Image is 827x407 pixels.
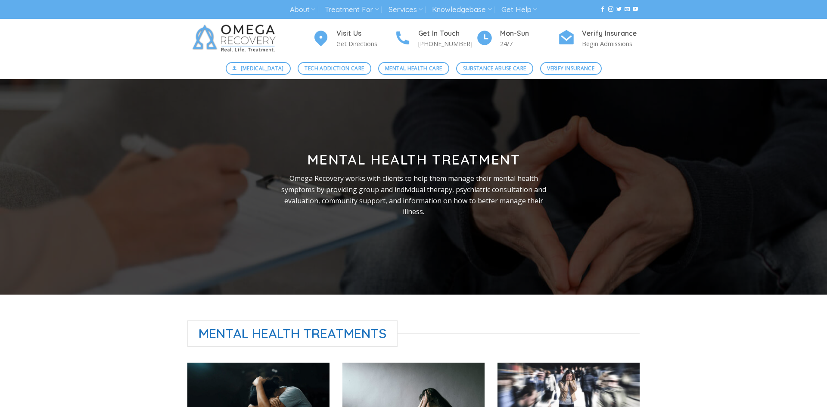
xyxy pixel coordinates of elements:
[385,64,442,72] span: Mental Health Care
[582,28,640,39] h4: Verify Insurance
[187,320,398,347] span: Mental Health Treatments
[547,64,594,72] span: Verify Insurance
[540,62,602,75] a: Verify Insurance
[500,39,558,49] p: 24/7
[336,28,394,39] h4: Visit Us
[325,2,379,18] a: Treatment For
[418,28,476,39] h4: Get In Touch
[625,6,630,12] a: Send us an email
[187,19,284,58] img: Omega Recovery
[290,2,315,18] a: About
[582,39,640,49] p: Begin Admissions
[307,151,520,168] strong: Mental Health Treatment
[616,6,622,12] a: Follow on Twitter
[274,173,553,217] p: Omega Recovery works with clients to help them manage their mental health symptoms by providing g...
[312,28,394,49] a: Visit Us Get Directions
[298,62,371,75] a: Tech Addiction Care
[463,64,526,72] span: Substance Abuse Care
[336,39,394,49] p: Get Directions
[305,64,364,72] span: Tech Addiction Care
[633,6,638,12] a: Follow on YouTube
[432,2,491,18] a: Knowledgebase
[456,62,533,75] a: Substance Abuse Care
[394,28,476,49] a: Get In Touch [PHONE_NUMBER]
[501,2,537,18] a: Get Help
[600,6,605,12] a: Follow on Facebook
[418,39,476,49] p: [PHONE_NUMBER]
[226,62,291,75] a: [MEDICAL_DATA]
[500,28,558,39] h4: Mon-Sun
[558,28,640,49] a: Verify Insurance Begin Admissions
[608,6,613,12] a: Follow on Instagram
[378,62,449,75] a: Mental Health Care
[389,2,423,18] a: Services
[241,64,284,72] span: [MEDICAL_DATA]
